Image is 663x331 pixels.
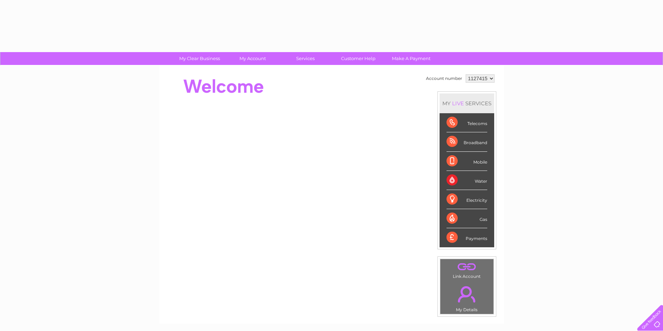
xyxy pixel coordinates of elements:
div: Payments [447,228,487,247]
div: Mobile [447,152,487,171]
a: Customer Help [330,52,387,65]
div: Broadband [447,132,487,151]
td: Link Account [440,259,494,281]
div: Water [447,171,487,190]
div: Telecoms [447,113,487,132]
div: Electricity [447,190,487,209]
a: . [442,261,492,273]
a: Services [277,52,334,65]
a: Make A Payment [382,52,440,65]
a: My Account [224,52,281,65]
div: LIVE [451,100,465,107]
a: . [442,282,492,306]
a: My Clear Business [171,52,228,65]
div: MY SERVICES [440,93,494,113]
td: My Details [440,280,494,314]
td: Account number [424,73,464,84]
div: Gas [447,209,487,228]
